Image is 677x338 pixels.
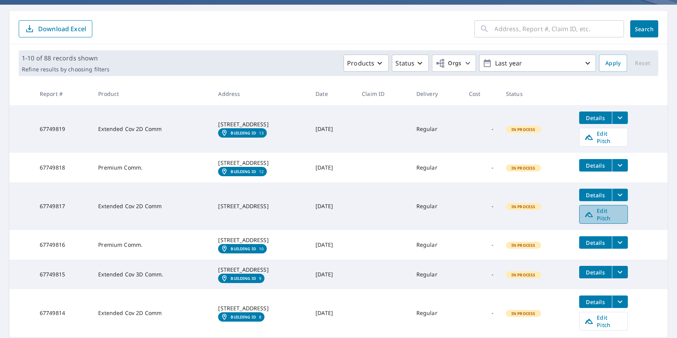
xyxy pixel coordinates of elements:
td: 67749819 [33,105,92,153]
td: 67749817 [33,182,92,230]
td: 67749816 [33,230,92,260]
td: Premium Comm. [92,153,212,182]
td: Regular [410,260,463,289]
td: Extended Cov 2D Comm [92,182,212,230]
button: Search [630,20,658,37]
th: Cost [463,82,500,105]
span: Details [584,298,607,306]
td: [DATE] [309,289,356,337]
button: filesDropdownBtn-67749815 [612,266,628,278]
th: Address [212,82,309,105]
td: - [463,105,500,153]
div: [STREET_ADDRESS] [218,159,303,167]
td: [DATE] [309,105,356,153]
td: - [463,230,500,260]
td: Regular [410,182,463,230]
div: [STREET_ADDRESS] [218,266,303,274]
th: Product [92,82,212,105]
span: Details [584,114,607,122]
button: Orgs [432,55,476,72]
span: In Process [507,127,540,132]
td: Premium Comm. [92,230,212,260]
span: In Process [507,272,540,278]
th: Report # [33,82,92,105]
a: Building ID13 [218,128,267,138]
span: Search [636,25,652,33]
span: In Process [507,242,540,248]
th: Claim ID [356,82,410,105]
button: filesDropdownBtn-67749817 [612,189,628,201]
td: 67749815 [33,260,92,289]
span: In Process [507,311,540,316]
em: Building ID [231,246,256,251]
button: Products [344,55,389,72]
td: [DATE] [309,230,356,260]
td: [DATE] [309,260,356,289]
p: Products [347,58,374,68]
em: Building ID [231,169,256,174]
button: filesDropdownBtn-67749816 [612,236,628,249]
td: - [463,153,500,182]
span: Edit Pitch [584,130,623,145]
button: detailsBtn-67749814 [579,296,612,308]
td: Regular [410,230,463,260]
td: - [463,182,500,230]
span: Details [584,269,607,276]
p: Last year [492,57,583,70]
td: Regular [410,153,463,182]
button: Download Excel [19,20,92,37]
a: Building ID10 [218,244,267,253]
td: [DATE] [309,182,356,230]
div: [STREET_ADDRESS] [218,304,303,312]
td: 67749818 [33,153,92,182]
span: Details [584,191,607,199]
button: Status [392,55,429,72]
td: - [463,289,500,337]
th: Status [500,82,573,105]
p: 1-10 of 88 records shown [22,53,109,63]
span: Details [584,162,607,169]
button: filesDropdownBtn-67749818 [612,159,628,172]
td: Extended Cov 2D Comm [92,105,212,153]
span: In Process [507,204,540,209]
td: 67749814 [33,289,92,337]
td: Regular [410,289,463,337]
p: Download Excel [38,25,86,33]
button: detailsBtn-67749818 [579,159,612,172]
span: Edit Pitch [584,207,623,222]
span: Orgs [435,58,462,68]
a: Edit Pitch [579,128,628,147]
button: Last year [479,55,596,72]
a: Building ID9 [218,274,264,283]
td: Extended Cov 2D Comm [92,289,212,337]
div: [STREET_ADDRESS] [218,120,303,128]
em: Building ID [231,315,256,319]
button: detailsBtn-67749816 [579,236,612,249]
button: Apply [599,55,627,72]
button: detailsBtn-67749815 [579,266,612,278]
span: Details [584,239,607,246]
p: Status [395,58,414,68]
button: filesDropdownBtn-67749814 [612,296,628,308]
td: - [463,260,500,289]
em: Building ID [231,131,256,135]
input: Address, Report #, Claim ID, etc. [495,18,624,40]
em: Building ID [231,276,256,281]
a: Edit Pitch [579,312,628,331]
span: Edit Pitch [584,314,623,329]
p: Refine results by choosing filters [22,66,109,73]
div: [STREET_ADDRESS] [218,202,303,210]
a: Edit Pitch [579,205,628,224]
th: Delivery [410,82,463,105]
a: Building ID8 [218,312,264,322]
button: filesDropdownBtn-67749819 [612,111,628,124]
span: In Process [507,165,540,171]
th: Date [309,82,356,105]
td: Regular [410,105,463,153]
span: Apply [605,58,621,68]
div: [STREET_ADDRESS] [218,236,303,244]
td: [DATE] [309,153,356,182]
button: detailsBtn-67749819 [579,111,612,124]
button: detailsBtn-67749817 [579,189,612,201]
td: Extended Cov 3D Comm. [92,260,212,289]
